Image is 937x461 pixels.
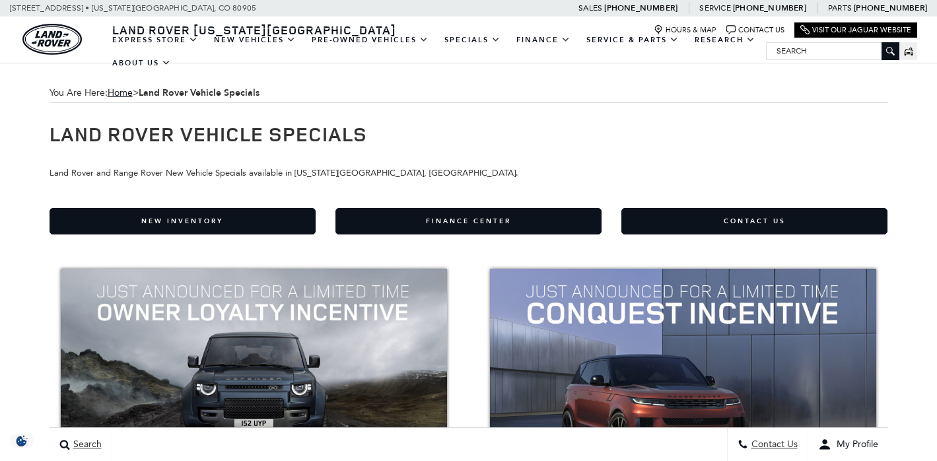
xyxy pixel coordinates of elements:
[50,83,888,103] span: You Are Here:
[808,428,888,461] button: Open user profile menu
[104,52,179,75] a: About Us
[7,434,37,448] img: Opt-Out Icon
[22,24,82,55] a: land-rover
[104,28,766,75] nav: Main Navigation
[50,208,316,234] a: New Inventory
[726,25,784,35] a: Contact Us
[654,25,716,35] a: Hours & Map
[108,87,133,98] a: Home
[699,3,730,13] span: Service
[139,87,260,99] strong: Land Rover Vehicle Specials
[854,3,927,13] a: [PHONE_NUMBER]
[687,28,763,52] a: Research
[50,83,888,103] div: Breadcrumbs
[621,208,887,234] a: Contact Us
[50,123,888,145] h1: Land Rover Vehicle Specials
[304,28,436,52] a: Pre-Owned Vehicles
[831,439,878,450] span: My Profile
[206,28,304,52] a: New Vehicles
[104,22,404,38] a: Land Rover [US_STATE][GEOGRAPHIC_DATA]
[108,87,260,98] span: >
[10,3,256,13] a: [STREET_ADDRESS] • [US_STATE][GEOGRAPHIC_DATA], CO 80905
[7,434,37,448] section: Click to Open Cookie Consent Modal
[578,3,602,13] span: Sales
[50,151,888,180] p: Land Rover and Range Rover New Vehicle Specials available in [US_STATE][GEOGRAPHIC_DATA], [GEOGRA...
[604,3,677,13] a: [PHONE_NUMBER]
[508,28,578,52] a: Finance
[22,24,82,55] img: Land Rover
[828,3,852,13] span: Parts
[733,3,806,13] a: [PHONE_NUMBER]
[578,28,687,52] a: Service & Parts
[767,43,899,59] input: Search
[436,28,508,52] a: Specials
[70,439,102,450] span: Search
[800,25,911,35] a: Visit Our Jaguar Website
[104,28,206,52] a: EXPRESS STORE
[112,22,396,38] span: Land Rover [US_STATE][GEOGRAPHIC_DATA]
[748,439,798,450] span: Contact Us
[335,208,602,234] a: Finance Center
